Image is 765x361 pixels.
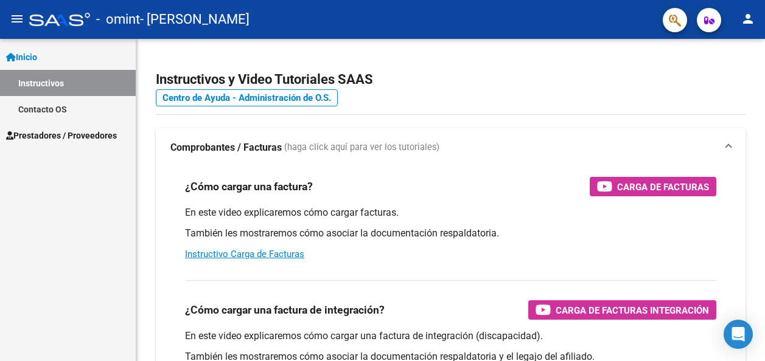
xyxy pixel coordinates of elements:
[156,128,746,167] mat-expansion-panel-header: Comprobantes / Facturas (haga click aquí para ver los tutoriales)
[10,12,24,26] mat-icon: menu
[284,141,439,154] span: (haga click aquí para ver los tutoriales)
[170,141,282,154] strong: Comprobantes / Facturas
[185,206,716,219] p: En este video explicaremos cómo cargar facturas.
[185,301,385,318] h3: ¿Cómo cargar una factura de integración?
[185,249,304,260] a: Instructivo Carga de Facturas
[185,178,313,195] h3: ¿Cómo cargar una factura?
[140,6,250,33] span: - [PERSON_NAME]
[741,12,755,26] mat-icon: person
[528,300,716,320] button: Carga de Facturas Integración
[724,320,753,349] div: Open Intercom Messenger
[156,89,338,106] a: Centro de Ayuda - Administración de O.S.
[590,177,716,196] button: Carga de Facturas
[556,303,709,318] span: Carga de Facturas Integración
[6,129,117,142] span: Prestadores / Proveedores
[156,68,746,91] h2: Instructivos y Video Tutoriales SAAS
[6,50,37,64] span: Inicio
[96,6,140,33] span: - omint
[617,179,709,194] span: Carga de Facturas
[185,329,716,343] p: En este video explicaremos cómo cargar una factura de integración (discapacidad).
[185,227,716,240] p: También les mostraremos cómo asociar la documentación respaldatoria.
